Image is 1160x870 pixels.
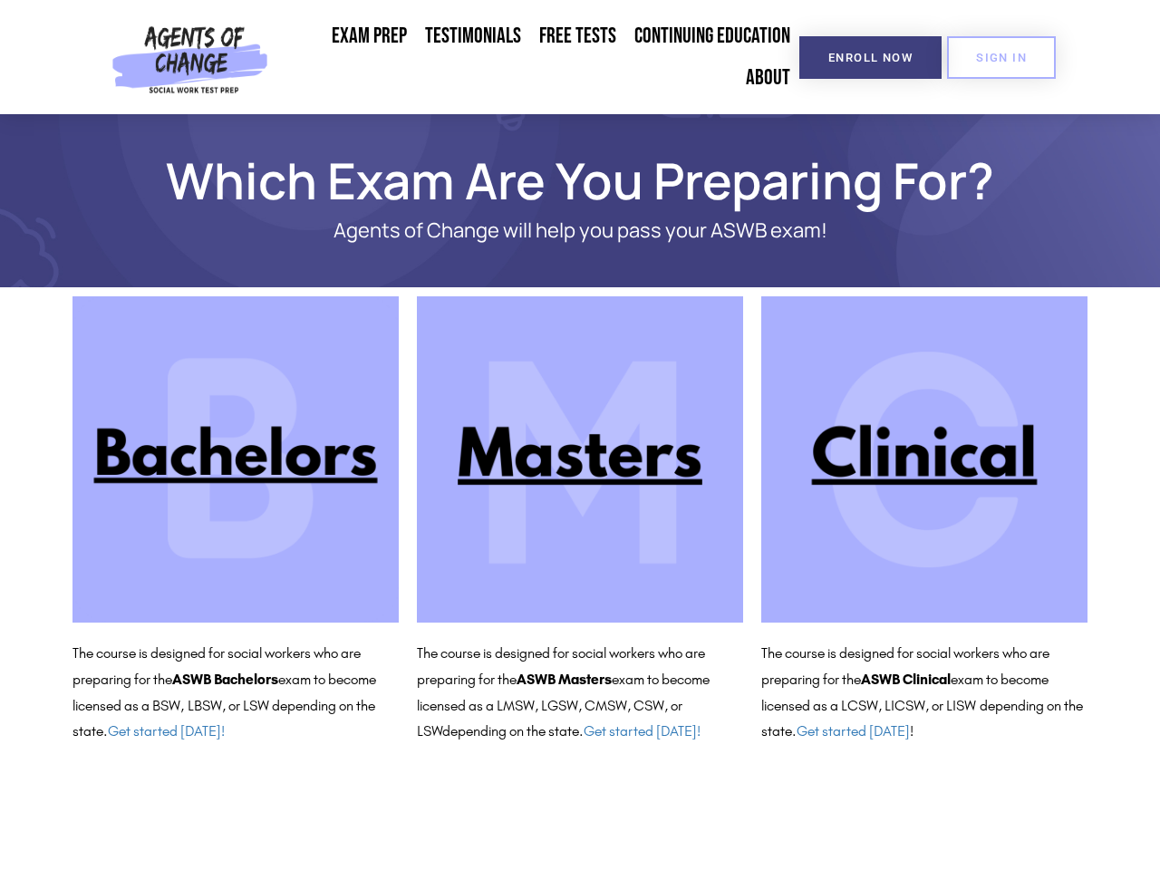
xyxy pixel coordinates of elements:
[737,57,799,99] a: About
[792,722,913,739] span: . !
[517,671,612,688] b: ASWB Masters
[861,671,951,688] b: ASWB Clinical
[799,36,942,79] a: Enroll Now
[761,641,1087,745] p: The course is designed for social workers who are preparing for the exam to become licensed as a ...
[172,671,278,688] b: ASWB Bachelors
[442,722,701,739] span: depending on the state.
[63,159,1097,201] h1: Which Exam Are You Preparing For?
[72,641,399,745] p: The course is designed for social workers who are preparing for the exam to become licensed as a ...
[416,15,530,57] a: Testimonials
[530,15,625,57] a: Free Tests
[584,722,701,739] a: Get started [DATE]!
[797,722,910,739] a: Get started [DATE]
[976,52,1027,63] span: SIGN IN
[625,15,799,57] a: Continuing Education
[947,36,1056,79] a: SIGN IN
[323,15,416,57] a: Exam Prep
[108,722,225,739] a: Get started [DATE]!
[828,52,913,63] span: Enroll Now
[136,219,1024,242] p: Agents of Change will help you pass your ASWB exam!
[417,641,743,745] p: The course is designed for social workers who are preparing for the exam to become licensed as a ...
[275,15,799,99] nav: Menu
